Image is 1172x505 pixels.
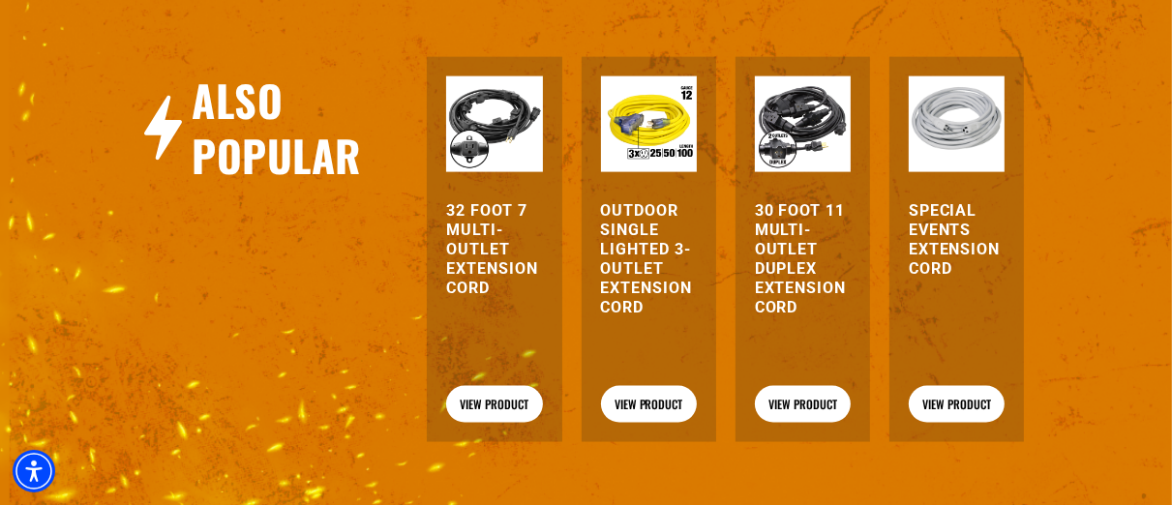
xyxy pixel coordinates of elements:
a: 30 Foot 11 Multi-Outlet Duplex Extension Cord [755,201,851,317]
img: black [755,76,851,172]
a: View Product [755,386,851,423]
a: Outdoor Single Lighted 3-Outlet Extension Cord [601,201,697,317]
a: Special Events Extension Cord [909,201,1005,279]
img: white [909,76,1005,172]
div: Accessibility Menu [13,450,55,492]
a: View Product [601,386,697,423]
a: View Product [446,386,542,423]
a: 32 Foot 7 Multi-Outlet Extension Cord [446,201,542,298]
h2: Also Popular [192,73,376,183]
img: Outdoor Single Lighted 3-Outlet Extension Cord [601,76,697,172]
img: black [446,76,542,172]
a: View Product [909,386,1005,423]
